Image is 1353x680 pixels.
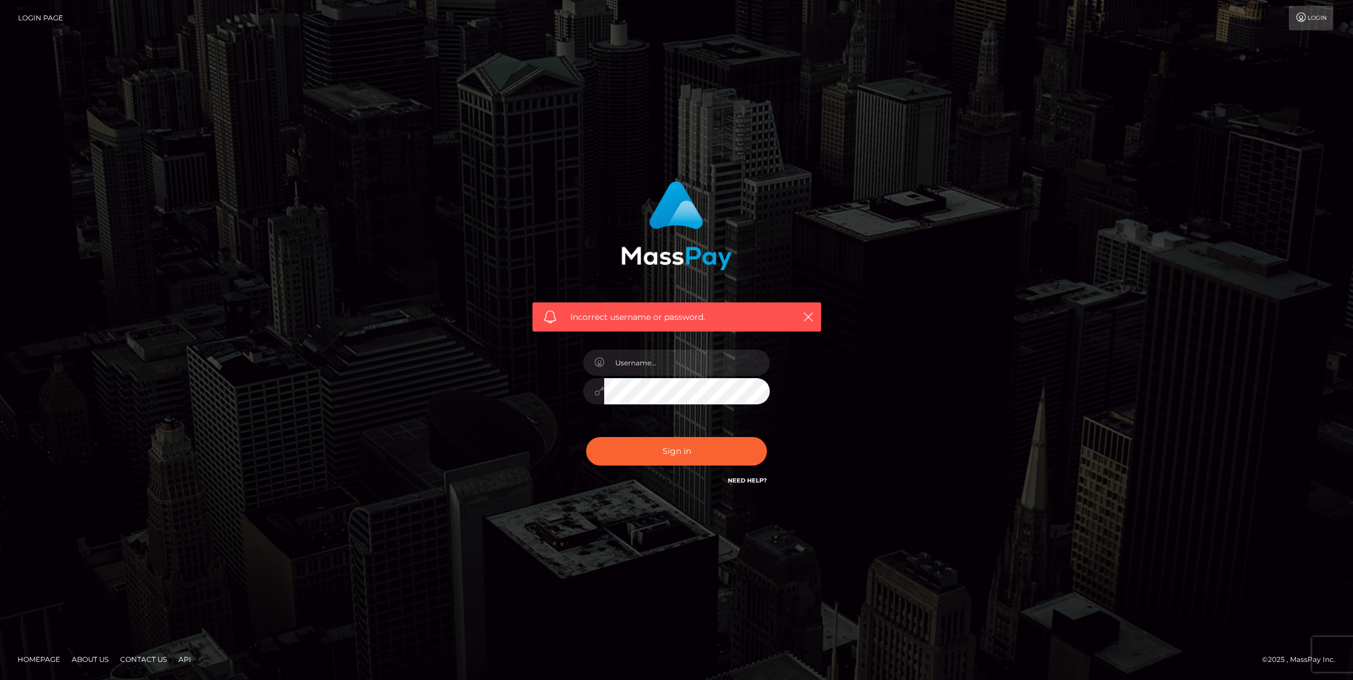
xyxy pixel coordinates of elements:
[174,650,196,668] a: API
[18,6,63,30] a: Login Page
[13,650,65,668] a: Homepage
[604,350,770,376] input: Username...
[67,650,113,668] a: About Us
[1262,653,1344,666] div: © 2025 , MassPay Inc.
[115,650,171,668] a: Contact Us
[586,437,767,466] button: Sign in
[1289,6,1333,30] a: Login
[570,311,783,323] span: Incorrect username or password.
[728,477,767,484] a: Need Help?
[621,181,732,270] img: MassPay Login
